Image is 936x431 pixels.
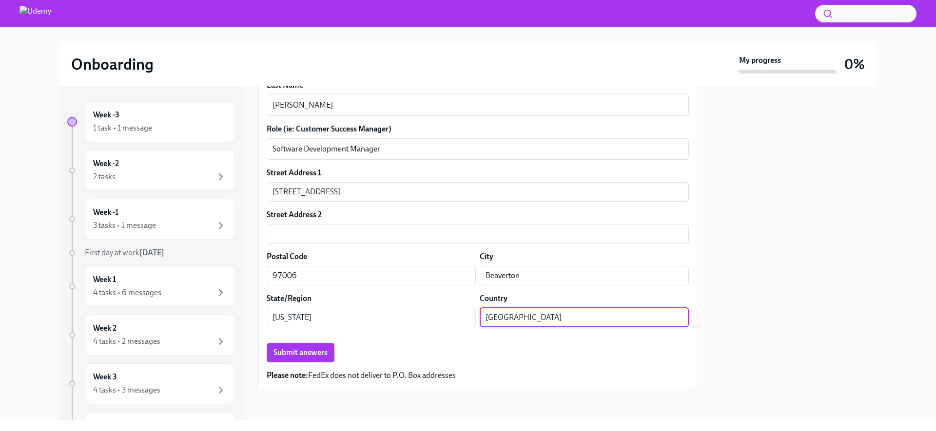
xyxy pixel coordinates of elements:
[267,209,322,220] label: Street Address 2
[844,56,865,73] h3: 0%
[93,171,116,182] div: 2 tasks
[67,247,235,258] a: First day at work[DATE]
[267,293,312,304] label: State/Region
[93,158,119,169] h6: Week -2
[67,199,235,240] a: Week -13 tasks • 1 message
[93,385,160,395] div: 4 tasks • 3 messages
[67,150,235,191] a: Week -22 tasks
[67,266,235,307] a: Week 14 tasks • 6 messages
[93,323,117,334] h6: Week 2
[67,315,235,356] a: Week 24 tasks • 2 messages
[139,248,164,257] strong: [DATE]
[93,274,116,285] h6: Week 1
[480,293,507,304] label: Country
[93,220,156,231] div: 3 tasks • 1 message
[67,101,235,142] a: Week -31 task • 1 message
[85,248,164,257] span: First day at work
[93,110,119,120] h6: Week -3
[480,251,493,262] label: City
[267,124,689,134] label: Role (ie: Customer Success Manager)
[19,6,51,21] img: Udemy
[93,372,117,382] h6: Week 3
[67,363,235,404] a: Week 34 tasks • 3 messages
[267,371,308,380] strong: Please note:
[273,143,683,155] textarea: Software Development Manager
[739,55,781,66] strong: My progress
[267,251,307,262] label: Postal Code
[273,99,683,111] textarea: [PERSON_NAME]
[267,343,334,362] button: Submit answers
[273,348,328,357] span: Submit answers
[93,287,161,298] div: 4 tasks • 6 messages
[93,123,152,133] div: 1 task • 1 message
[267,168,321,178] label: Street Address 1
[71,55,154,74] h2: Onboarding
[93,336,160,347] div: 4 tasks • 2 messages
[267,370,689,381] p: FedEx does not deliver to P.O. Box addresses
[93,207,118,218] h6: Week -1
